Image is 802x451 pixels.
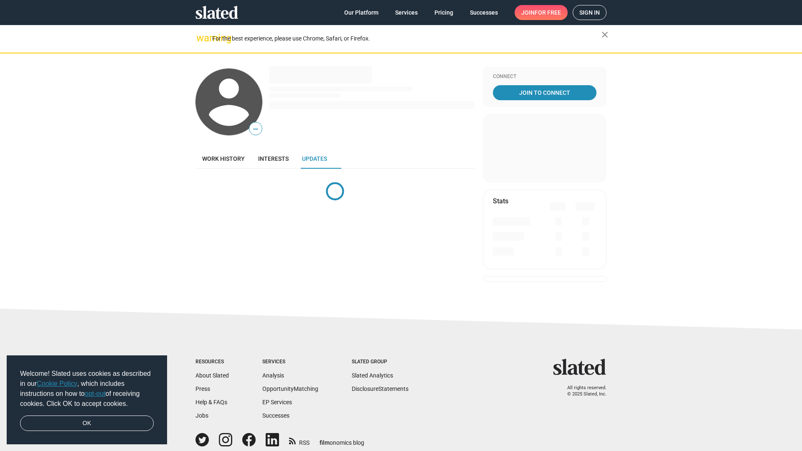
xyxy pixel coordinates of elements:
span: Welcome! Slated uses cookies as described in our , which includes instructions on how to of recei... [20,369,154,409]
div: Connect [493,73,596,80]
a: EP Services [262,399,292,405]
p: All rights reserved. © 2025 Slated, Inc. [558,385,607,397]
a: OpportunityMatching [262,385,318,392]
a: Help & FAQs [195,399,227,405]
span: film [320,439,330,446]
a: Updates [295,149,334,169]
span: Work history [202,155,245,162]
span: for free [535,5,561,20]
div: cookieconsent [7,355,167,445]
span: Services [395,5,418,20]
a: Services [388,5,424,20]
a: opt-out [85,390,106,397]
mat-card-title: Stats [493,197,508,205]
a: About Slated [195,372,229,379]
a: Cookie Policy [37,380,77,387]
div: Slated Group [352,359,409,365]
span: Join To Connect [495,85,595,100]
a: Joinfor free [515,5,568,20]
mat-icon: close [600,30,610,40]
div: Resources [195,359,229,365]
a: RSS [289,434,310,447]
span: Our Platform [344,5,378,20]
a: filmonomics blog [320,432,364,447]
a: Pricing [428,5,460,20]
span: Sign in [579,5,600,20]
a: Slated Analytics [352,372,393,379]
a: Analysis [262,372,284,379]
a: Our Platform [338,5,385,20]
span: Join [521,5,561,20]
a: Press [195,385,210,392]
div: For the best experience, please use Chrome, Safari, or Firefox. [212,33,601,44]
span: Updates [302,155,327,162]
a: Jobs [195,412,208,419]
a: Join To Connect [493,85,596,100]
span: — [249,124,262,134]
a: Successes [463,5,505,20]
mat-icon: warning [196,33,206,43]
a: Successes [262,412,289,419]
div: Services [262,359,318,365]
span: Pricing [434,5,453,20]
a: dismiss cookie message [20,416,154,431]
span: Interests [258,155,289,162]
a: Interests [251,149,295,169]
a: Work history [195,149,251,169]
span: Successes [470,5,498,20]
a: DisclosureStatements [352,385,409,392]
a: Sign in [573,5,607,20]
